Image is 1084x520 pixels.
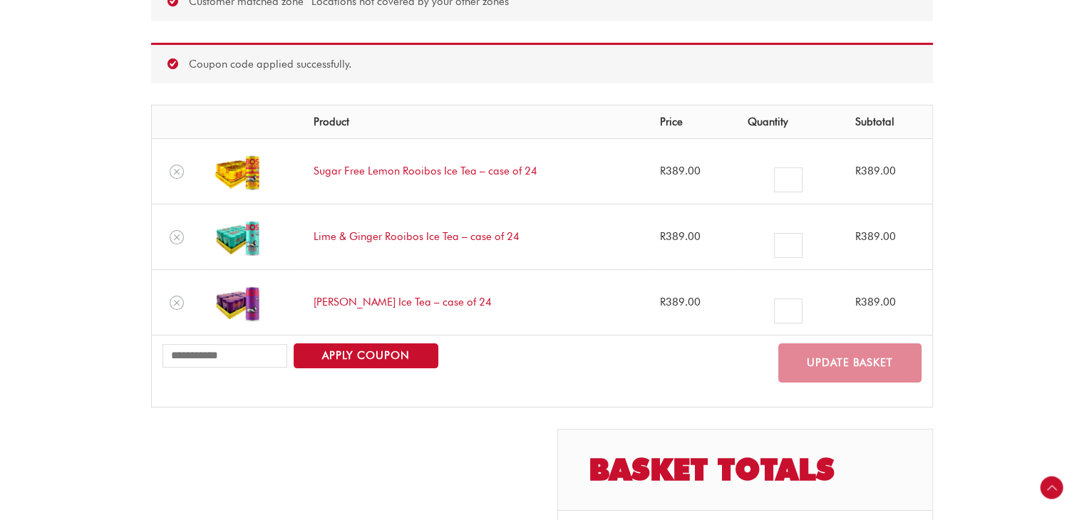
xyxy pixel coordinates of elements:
[151,43,933,84] div: Coupon code applied successfully.
[778,343,922,383] button: Update basket
[213,278,263,328] img: Berry Rooibos Ice Tea - case of 24
[170,296,184,310] a: Remove Berry Rooibos Ice Tea - case of 24 from cart
[314,165,537,177] a: Sugar Free Lemon Rooibos Ice Tea – case of 24
[314,296,492,308] a: [PERSON_NAME] Ice Tea – case of 24
[774,167,802,192] input: Product quantity
[660,230,666,243] span: R
[660,165,666,177] span: R
[660,296,701,308] bdi: 389.00
[845,105,932,138] th: Subtotal
[558,430,932,511] h2: Basket totals
[774,233,802,258] input: Product quantity
[170,165,184,179] a: Remove Sugar Free Lemon Rooibos Ice Tea - case of 24 from cart
[855,165,861,177] span: R
[294,343,438,368] button: Apply coupon
[855,296,896,308] bdi: 389.00
[736,105,845,138] th: Quantity
[649,105,737,138] th: Price
[303,105,649,138] th: Product
[314,230,520,243] a: Lime & Ginger Rooibos Ice Tea – case of 24
[855,296,861,308] span: R
[855,230,896,243] bdi: 389.00
[213,212,263,262] img: Lime & Ginger Rooibos Ice Tea - case of 24
[213,147,263,197] img: sugar free lemon rooibos ice tea
[855,165,896,177] bdi: 389.00
[660,296,666,308] span: R
[855,230,861,243] span: R
[774,298,802,323] input: Product quantity
[660,165,701,177] bdi: 389.00
[170,230,184,244] a: Remove Lime & Ginger Rooibos Ice Tea - case of 24 from cart
[660,230,701,243] bdi: 389.00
